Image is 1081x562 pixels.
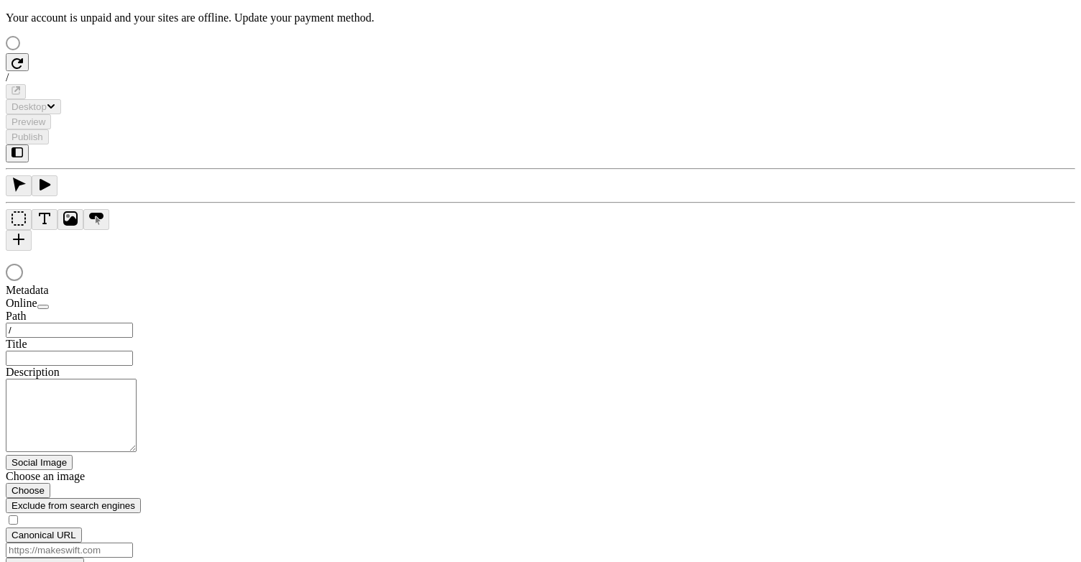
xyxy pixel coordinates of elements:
[6,71,1075,84] div: /
[6,455,73,470] button: Social Image
[83,209,109,230] button: Button
[6,338,27,350] span: Title
[6,209,32,230] button: Box
[11,500,135,511] span: Exclude from search engines
[6,99,61,114] button: Desktop
[6,129,49,144] button: Publish
[6,528,82,543] button: Canonical URL
[11,485,45,496] span: Choose
[6,470,178,483] div: Choose an image
[11,457,67,468] span: Social Image
[6,498,141,513] button: Exclude from search engines
[6,543,133,558] input: https://makeswift.com
[6,284,178,297] div: Metadata
[234,11,374,24] span: Update your payment method.
[6,11,1075,24] p: Your account is unpaid and your sites are offline.
[6,114,51,129] button: Preview
[11,132,43,142] span: Publish
[6,366,60,378] span: Description
[11,101,47,112] span: Desktop
[11,116,45,127] span: Preview
[11,530,76,540] span: Canonical URL
[57,209,83,230] button: Image
[6,297,37,309] span: Online
[6,310,26,322] span: Path
[32,209,57,230] button: Text
[6,483,50,498] button: Choose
